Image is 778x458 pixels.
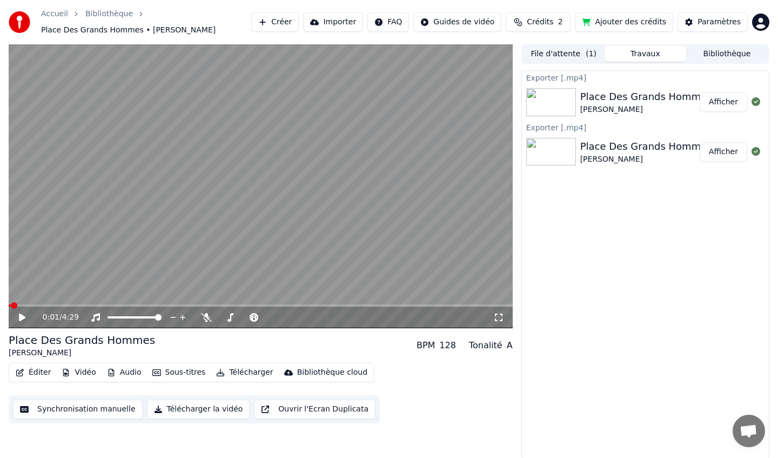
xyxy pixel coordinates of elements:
[605,46,686,62] button: Travaux
[41,25,216,36] span: Place Des Grands Hommes • [PERSON_NAME]
[62,312,79,323] span: 4:29
[580,139,712,154] div: Place Des Grands Hommes
[678,12,748,32] button: Paramètres
[700,92,747,112] button: Afficher
[506,12,571,32] button: Crédits2
[733,415,765,447] a: Ouvrir le chat
[580,154,712,165] div: [PERSON_NAME]
[103,365,146,380] button: Audio
[13,400,143,419] button: Synchronisation manuelle
[148,365,210,380] button: Sous-titres
[297,367,367,378] div: Bibliothèque cloud
[9,348,155,359] div: [PERSON_NAME]
[367,12,409,32] button: FAQ
[41,9,251,36] nav: breadcrumb
[417,339,435,352] div: BPM
[558,17,563,28] span: 2
[212,365,277,380] button: Télécharger
[303,12,363,32] button: Importer
[575,12,673,32] button: Ajouter des crédits
[41,9,68,19] a: Accueil
[507,339,513,352] div: A
[57,365,100,380] button: Vidéo
[43,312,69,323] div: /
[523,46,605,62] button: File d'attente
[522,121,769,134] div: Exporter [.mp4]
[700,142,747,162] button: Afficher
[11,365,55,380] button: Éditer
[147,400,250,419] button: Télécharger la vidéo
[586,49,596,59] span: ( 1 )
[9,333,155,348] div: Place Des Grands Hommes
[9,11,30,33] img: youka
[697,17,741,28] div: Paramètres
[251,12,299,32] button: Créer
[580,104,712,115] div: [PERSON_NAME]
[85,9,133,19] a: Bibliothèque
[43,312,59,323] span: 0:01
[439,339,456,352] div: 128
[580,89,712,104] div: Place Des Grands Hommes
[469,339,502,352] div: Tonalité
[522,71,769,84] div: Exporter [.mp4]
[686,46,768,62] button: Bibliothèque
[527,17,553,28] span: Crédits
[254,400,375,419] button: Ouvrir l'Ecran Duplicata
[413,12,501,32] button: Guides de vidéo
